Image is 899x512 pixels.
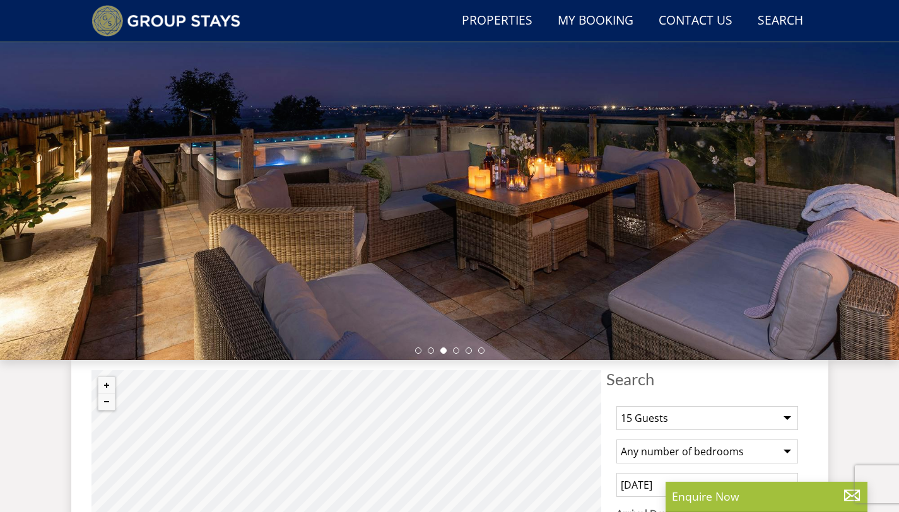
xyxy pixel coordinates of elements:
[654,7,737,35] a: Contact Us
[98,393,115,410] button: Zoom out
[98,377,115,393] button: Zoom in
[553,7,638,35] a: My Booking
[606,370,808,388] span: Search
[91,5,241,37] img: Group Stays
[753,7,808,35] a: Search
[672,488,861,504] p: Enquire Now
[616,473,798,497] input: Arrival Date
[457,7,538,35] a: Properties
